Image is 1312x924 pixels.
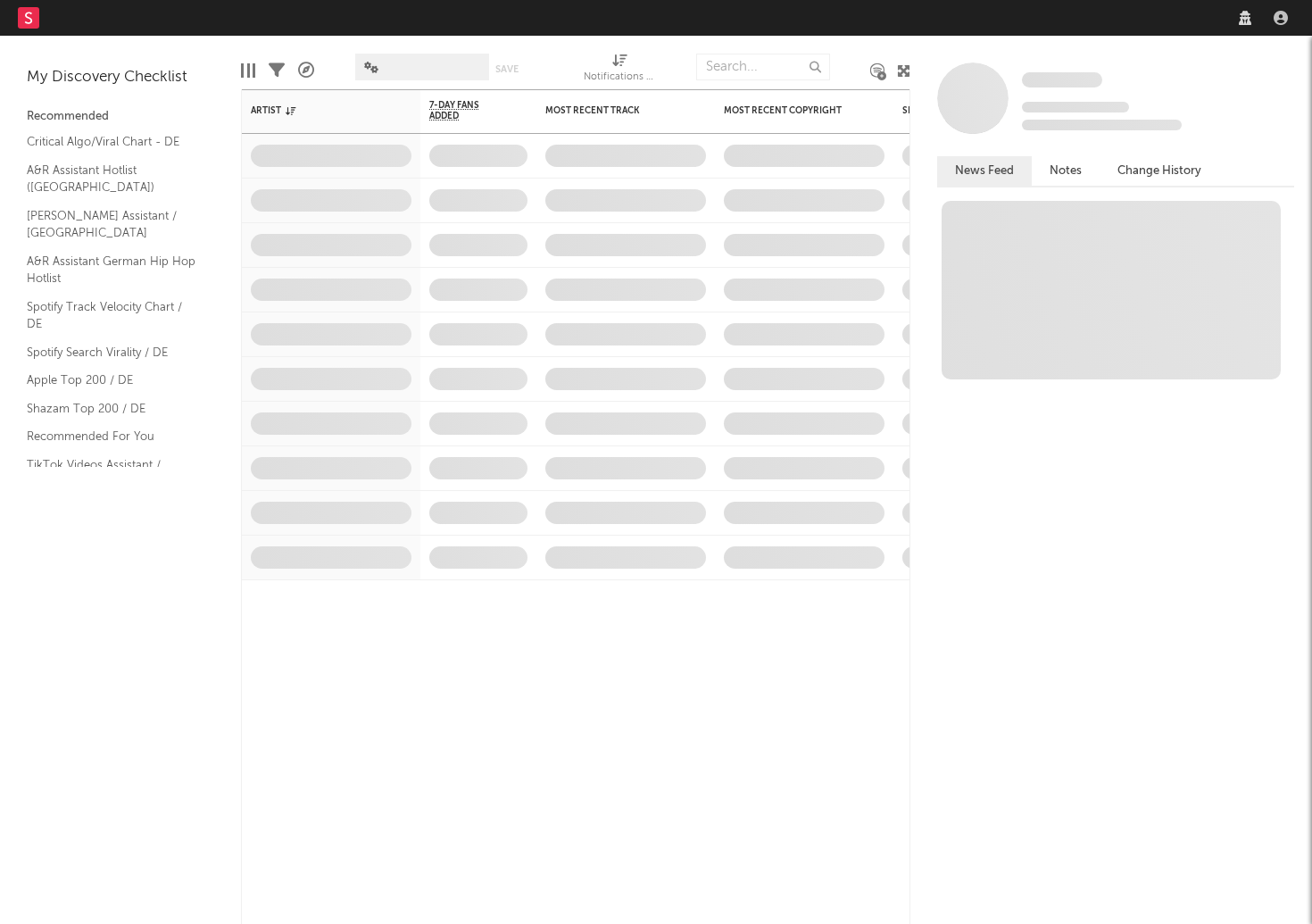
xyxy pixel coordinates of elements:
a: TikTok Videos Assistant / [GEOGRAPHIC_DATA] [27,455,196,492]
div: A&R Pipeline [298,45,314,96]
a: A&R Assistant German Hip Hop Hotlist [27,252,196,288]
div: Most Recent Track [545,105,679,116]
input: Search... [696,54,830,80]
a: [PERSON_NAME] Assistant / [GEOGRAPHIC_DATA] [27,206,196,243]
a: A&R Assistant Hotlist ([GEOGRAPHIC_DATA]) [27,161,196,197]
a: Apple Top 200 / DE [27,370,196,390]
span: Some Artist [1022,72,1102,87]
div: Spotify Monthly Listeners [902,105,1036,116]
div: Recommended [27,106,214,128]
span: 0 fans last week [1022,120,1182,130]
div: Most Recent Copyright [724,105,858,116]
button: Save [495,64,519,74]
span: 7-Day Fans Added [429,100,501,121]
span: Tracking Since: [DATE] [1022,102,1129,112]
a: Shazam Top 200 / DE [27,399,196,419]
a: Recommended For You [27,427,196,446]
div: My Discovery Checklist [27,67,214,88]
div: Notifications (Artist) [584,67,655,88]
a: Critical Algo/Viral Chart - DE [27,132,196,152]
button: News Feed [937,156,1032,186]
a: Spotify Track Velocity Chart / DE [27,297,196,334]
div: Artist [251,105,385,116]
div: Notifications (Artist) [584,45,655,96]
button: Change History [1100,156,1219,186]
div: Edit Columns [241,45,255,96]
a: Some Artist [1022,71,1102,89]
button: Notes [1032,156,1100,186]
div: Filters [269,45,285,96]
a: Spotify Search Virality / DE [27,343,196,362]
